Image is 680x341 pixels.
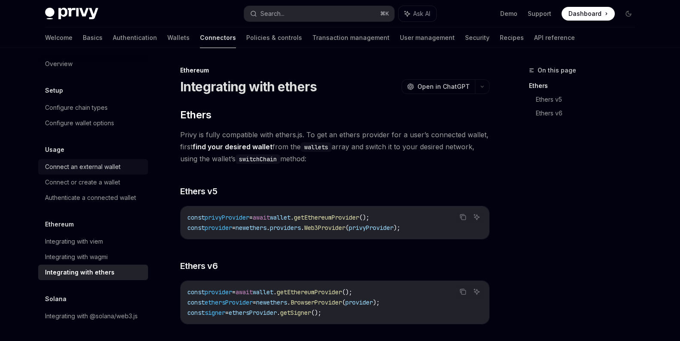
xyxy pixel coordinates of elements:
[244,6,394,21] button: Search...⌘K
[622,7,635,21] button: Toggle dark mode
[187,309,205,317] span: const
[38,249,148,265] a: Integrating with wagmi
[342,299,345,306] span: (
[400,27,455,48] a: User management
[266,299,287,306] span: ethers
[38,115,148,131] a: Configure wallet options
[38,100,148,115] a: Configure chain types
[232,288,236,296] span: =
[200,27,236,48] a: Connectors
[290,214,294,221] span: .
[500,9,517,18] a: Demo
[304,224,345,232] span: Web3Provider
[225,309,229,317] span: =
[562,7,615,21] a: Dashboard
[38,175,148,190] a: Connect or create a wallet
[229,309,277,317] span: ethersProvider
[45,267,115,278] div: Integrating with ethers
[417,82,470,91] span: Open in ChatGPT
[294,214,359,221] span: getEthereumProvider
[246,224,266,232] span: ethers
[457,286,468,297] button: Copy the contents from the code block
[402,79,475,94] button: Open in ChatGPT
[253,299,256,306] span: =
[301,142,332,152] code: wallets
[270,214,290,221] span: wallet
[538,65,576,75] span: On this page
[465,27,490,48] a: Security
[205,224,232,232] span: provider
[187,224,205,232] span: const
[205,214,249,221] span: privyProvider
[45,193,136,203] div: Authenticate a connected wallet
[45,118,114,128] div: Configure wallet options
[38,234,148,249] a: Integrating with viem
[180,79,317,94] h1: Integrating with ethers
[249,214,253,221] span: =
[205,299,253,306] span: ethersProvider
[187,288,205,296] span: const
[38,308,148,324] a: Integrating with @solana/web3.js
[301,224,304,232] span: .
[345,299,373,306] span: provider
[45,85,63,96] h5: Setup
[277,309,280,317] span: .
[180,129,490,165] span: Privy is fully compatible with ethers.js. To get an ethers provider for a user’s connected wallet...
[38,159,148,175] a: Connect an external wallet
[568,9,601,18] span: Dashboard
[500,27,524,48] a: Recipes
[260,9,284,19] div: Search...
[536,106,642,120] a: Ethers v6
[393,224,400,232] span: );
[45,27,73,48] a: Welcome
[277,288,342,296] span: getEthereumProvider
[180,108,211,122] span: Ethers
[45,177,120,187] div: Connect or create a wallet
[471,211,482,223] button: Ask AI
[45,8,98,20] img: dark logo
[232,224,236,232] span: =
[528,9,551,18] a: Support
[45,103,108,113] div: Configure chain types
[266,224,270,232] span: .
[38,265,148,280] a: Integrating with ethers
[180,66,490,75] div: Ethereum
[246,27,302,48] a: Policies & controls
[413,9,430,18] span: Ask AI
[205,288,232,296] span: provider
[45,162,121,172] div: Connect an external wallet
[256,299,266,306] span: new
[45,236,103,247] div: Integrating with viem
[38,56,148,72] a: Overview
[236,224,246,232] span: new
[193,142,272,151] a: find your desired wallet
[83,27,103,48] a: Basics
[536,93,642,106] a: Ethers v5
[113,27,157,48] a: Authentication
[290,299,342,306] span: BrowserProvider
[311,309,321,317] span: ();
[45,59,73,69] div: Overview
[349,224,393,232] span: privyProvider
[287,299,290,306] span: .
[236,288,253,296] span: await
[253,214,270,221] span: await
[180,260,218,272] span: Ethers v6
[180,185,218,197] span: Ethers v5
[471,286,482,297] button: Ask AI
[45,252,108,262] div: Integrating with wagmi
[359,214,369,221] span: ();
[342,288,352,296] span: ();
[205,309,225,317] span: signer
[45,145,64,155] h5: Usage
[345,224,349,232] span: (
[187,214,205,221] span: const
[45,311,138,321] div: Integrating with @solana/web3.js
[270,224,301,232] span: providers
[187,299,205,306] span: const
[534,27,575,48] a: API reference
[167,27,190,48] a: Wallets
[380,10,389,17] span: ⌘ K
[236,154,280,164] code: switchChain
[45,294,66,304] h5: Solana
